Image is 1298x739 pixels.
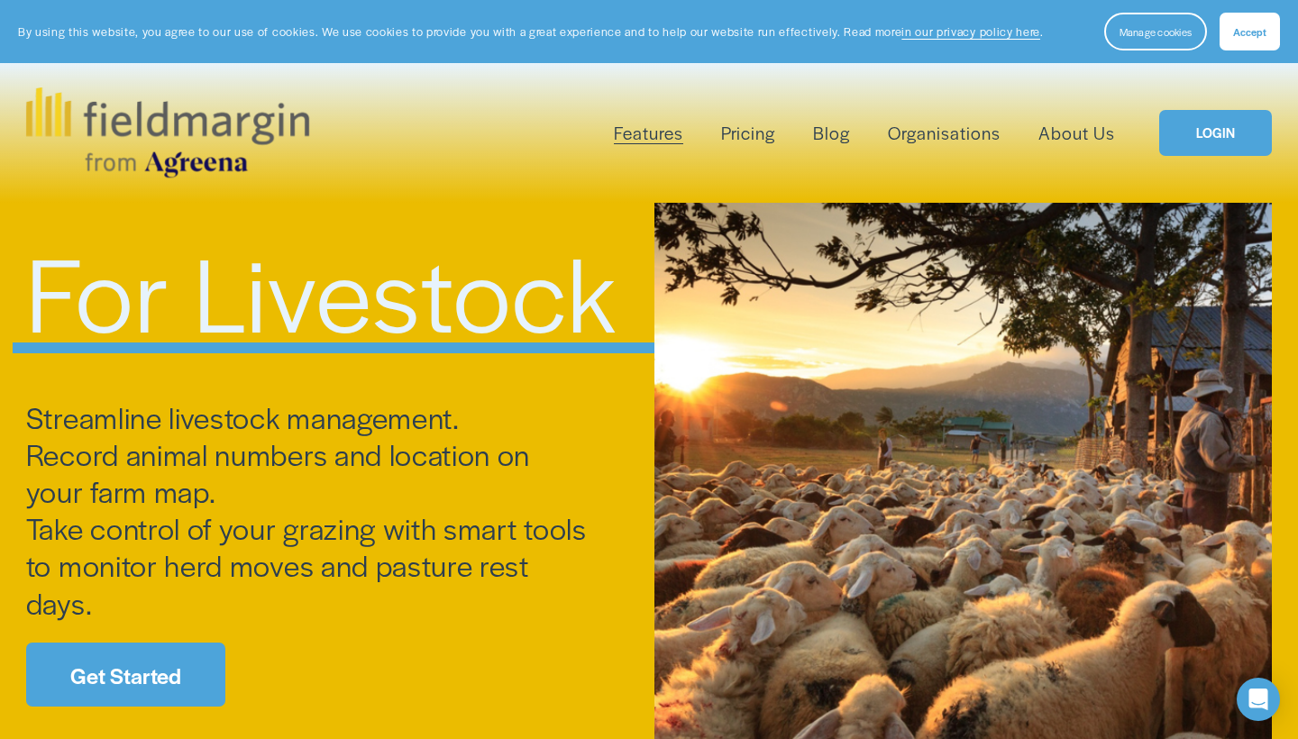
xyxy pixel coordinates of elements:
span: For Livestock [26,218,618,362]
a: Pricing [721,118,775,148]
span: Streamline livestock management. Record animal numbers and location on your farm map. Take contro... [26,397,594,623]
a: Blog [813,118,850,148]
p: By using this website, you agree to our use of cookies. We use cookies to provide you with a grea... [18,23,1044,41]
span: Features [614,120,683,146]
button: Accept [1220,13,1280,50]
button: Manage cookies [1104,13,1207,50]
a: Organisations [888,118,1001,148]
a: Get Started [26,643,225,706]
span: Accept [1233,24,1266,39]
img: fieldmargin.com [26,87,309,178]
span: Manage cookies [1120,24,1192,39]
div: Open Intercom Messenger [1237,678,1280,721]
a: About Us [1038,118,1115,148]
a: LOGIN [1159,110,1272,156]
a: in our privacy policy here [901,23,1040,40]
a: folder dropdown [614,118,683,148]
